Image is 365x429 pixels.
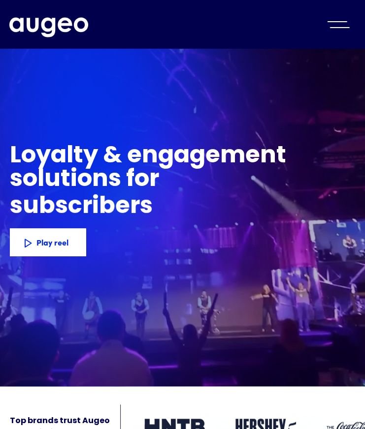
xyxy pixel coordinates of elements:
[10,195,153,219] h1: subscribers
[9,17,88,38] a: home
[321,14,356,35] div: menu
[20,236,52,248] div: Play reel
[10,228,86,256] a: Play reel
[57,236,89,248] div: Play reel
[10,145,325,192] h1: Loyalty & engagement solutions for
[9,17,88,38] img: Augeo's full logo in white.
